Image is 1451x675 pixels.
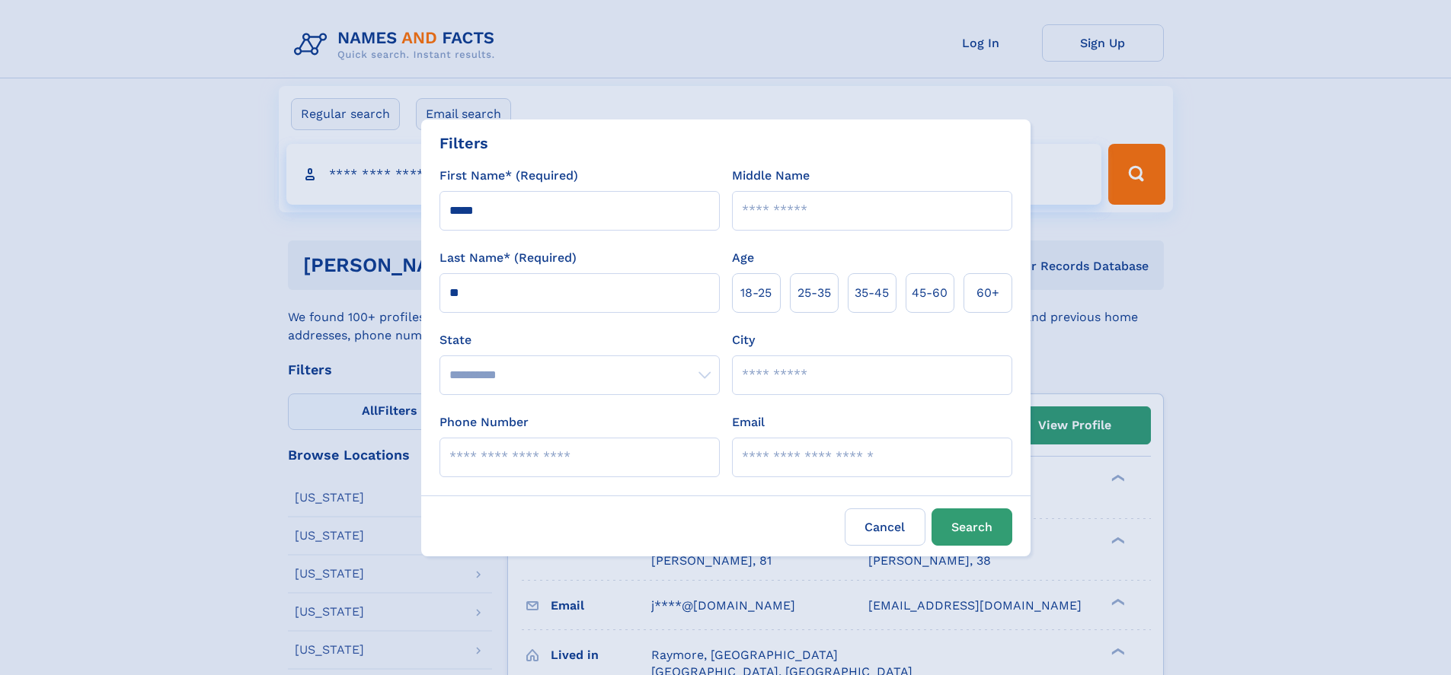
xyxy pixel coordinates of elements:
[845,508,925,546] label: Cancel
[439,132,488,154] div: Filters
[976,284,999,302] span: 60+
[912,284,948,302] span: 45‑60
[797,284,831,302] span: 25‑35
[855,284,889,302] span: 35‑45
[439,167,578,185] label: First Name* (Required)
[932,508,1012,546] button: Search
[439,249,577,267] label: Last Name* (Required)
[439,331,720,349] label: State
[439,413,529,431] label: Phone Number
[732,249,754,267] label: Age
[740,284,772,302] span: 18‑25
[732,167,810,185] label: Middle Name
[732,413,765,431] label: Email
[732,331,755,349] label: City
